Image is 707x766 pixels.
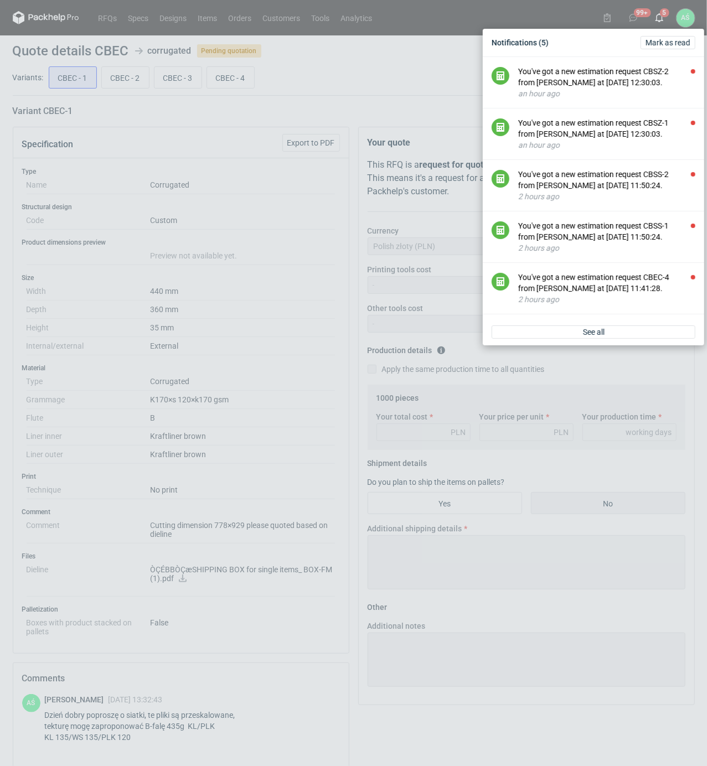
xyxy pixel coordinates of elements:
[518,88,695,99] div: an hour ago
[518,117,695,139] div: You've got a new estimation request CBSZ-1 from [PERSON_NAME] at [DATE] 12:30:03.
[518,117,695,151] button: You've got a new estimation request CBSZ-1 from [PERSON_NAME] at [DATE] 12:30:03.an hour ago
[518,220,695,253] button: You've got a new estimation request CBSS-1 from [PERSON_NAME] at [DATE] 11:50:24.2 hours ago
[583,328,605,336] span: See all
[646,39,690,46] span: Mark as read
[641,36,695,49] button: Mark as read
[518,220,695,242] div: You've got a new estimation request CBSS-1 from [PERSON_NAME] at [DATE] 11:50:24.
[518,272,695,294] div: You've got a new estimation request CBEC-4 from [PERSON_NAME] at [DATE] 11:41:28.
[487,33,700,52] div: Notifications (5)
[518,66,695,88] div: You've got a new estimation request CBSZ-2 from [PERSON_NAME] at [DATE] 12:30:03.
[518,191,695,202] div: 2 hours ago
[518,66,695,99] button: You've got a new estimation request CBSZ-2 from [PERSON_NAME] at [DATE] 12:30:03.an hour ago
[518,272,695,305] button: You've got a new estimation request CBEC-4 from [PERSON_NAME] at [DATE] 11:41:28.2 hours ago
[518,169,695,202] button: You've got a new estimation request CBSS-2 from [PERSON_NAME] at [DATE] 11:50:24.2 hours ago
[518,169,695,191] div: You've got a new estimation request CBSS-2 from [PERSON_NAME] at [DATE] 11:50:24.
[518,242,695,253] div: 2 hours ago
[518,294,695,305] div: 2 hours ago
[492,325,695,339] a: See all
[518,139,695,151] div: an hour ago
